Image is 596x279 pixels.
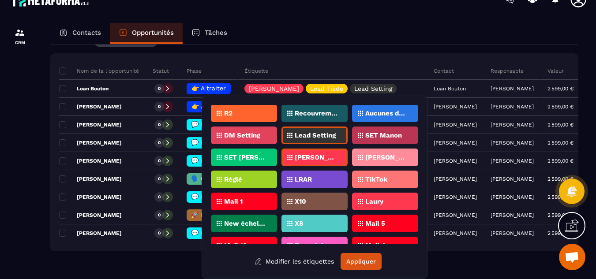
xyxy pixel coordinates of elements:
span: 🗣️ Conversation en cours [191,175,269,182]
p: [PERSON_NAME] [59,157,122,164]
p: 2 599,00 € [547,230,574,236]
p: Recouvrement [295,110,337,116]
p: [PERSON_NAME] [295,154,337,160]
p: Loan Bouton [59,85,109,92]
p: Mail 10 [224,242,247,249]
button: Modifier les étiquettes [247,253,341,269]
p: [PERSON_NAME] [491,158,534,164]
p: Laury [365,198,383,205]
span: 💬 Prise de contact effectué [191,139,279,146]
p: 2 599,00 € [547,104,574,110]
p: 2 599,00 € [547,122,574,128]
p: [PERSON_NAME] [59,121,122,128]
p: [PERSON_NAME] [491,140,534,146]
p: Aucunes données [365,110,408,116]
p: Réglé [224,176,242,182]
span: 🚀 Lien envoyé & Relance [191,211,269,218]
p: Tâches [205,29,227,37]
p: Mail 5 [365,220,385,227]
p: [PERSON_NAME] [59,212,122,219]
p: 2 599,00 € [547,140,574,146]
img: formation [15,27,25,38]
p: 0 [158,104,161,110]
p: Lead Tiède [310,86,343,92]
p: [PERSON_NAME] [491,176,534,182]
p: [PERSON_NAME] [491,86,534,92]
a: Contacts [50,23,110,44]
p: LRAR [295,176,312,182]
p: Lead Setting [295,132,336,138]
p: [PERSON_NAME] [59,103,122,110]
span: 💬 Prise de contact effectué [191,121,279,128]
p: Lead Setting [354,86,392,92]
p: Responsable [491,67,524,74]
p: [PERSON_NAME] [59,193,122,201]
p: Étiquette [244,67,268,74]
p: SET Manon [365,132,402,138]
p: X8 [295,220,303,227]
p: [PERSON_NAME] [491,230,534,236]
p: Mail 4 [365,242,386,249]
p: [PERSON_NAME] [59,230,122,237]
p: [PERSON_NAME] [59,175,122,182]
p: X10 [295,198,306,205]
p: Statut [153,67,169,74]
p: Formulaire RDV [295,242,337,249]
p: 2 599,00 € [547,176,574,182]
p: DM Setting [224,132,260,138]
p: SET [PERSON_NAME] [224,154,267,160]
p: 0 [158,122,161,128]
a: Opportunités [110,23,183,44]
a: Tâches [183,23,236,44]
span: 💬 Prise de contact effectué [191,193,279,200]
p: [PERSON_NAME] [491,104,534,110]
p: Phase [187,67,202,74]
p: 2 599,00 € [547,158,574,164]
p: 2 599,00 € [547,212,574,218]
p: 2 599,00 € [547,86,574,92]
p: 0 [158,158,161,164]
p: 0 [158,194,161,200]
p: New échelonnement. [224,220,267,227]
p: [PERSON_NAME] [491,212,534,218]
p: 2 599,00 € [547,194,574,200]
a: formationformationCRM [2,21,37,52]
p: [PERSON_NAME] [491,194,534,200]
span: 💬 Prise de contact effectué [191,229,279,236]
p: [PERSON_NAME] [249,86,299,92]
p: Nom de la l'opportunité [59,67,139,74]
p: [PERSON_NAME] [491,122,534,128]
button: Appliquer [341,253,382,270]
p: Contacts [72,29,101,37]
p: Opportunités [132,29,174,37]
div: Ouvrir le chat [559,244,585,270]
p: Valeur [547,67,564,74]
p: Mail 1 [224,198,243,205]
span: 👉 A traiter [191,103,226,110]
p: 0 [158,176,161,182]
p: 0 [158,86,161,92]
p: R2 [224,110,232,116]
p: [PERSON_NAME] [365,154,408,160]
p: 0 [158,230,161,236]
p: Contact [434,67,454,74]
span: 💬 Prise de contact effectué [191,157,279,164]
p: 0 [158,140,161,146]
p: TikTok [365,176,387,182]
p: 0 [158,212,161,218]
span: 👉 A traiter [191,85,226,92]
p: [PERSON_NAME] [59,139,122,146]
p: CRM [2,40,37,45]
